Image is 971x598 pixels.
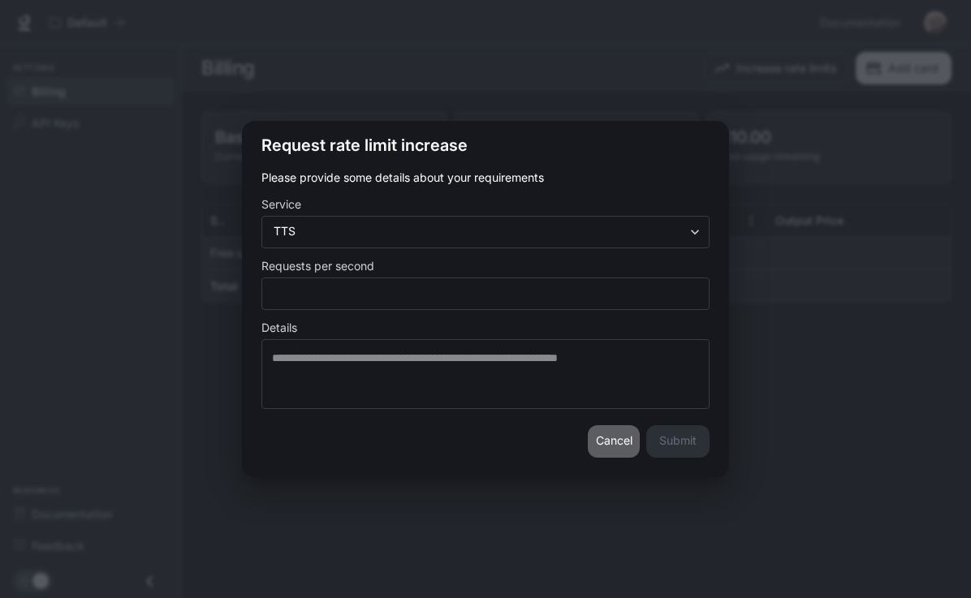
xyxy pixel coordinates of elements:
[261,170,710,186] p: Please provide some details about your requirements
[261,322,297,333] p: Details
[261,199,301,210] p: Service
[262,223,709,239] div: TTS
[242,121,729,170] h2: Request rate limit increase
[261,260,374,272] p: Requests per second
[588,425,640,458] button: Cancel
